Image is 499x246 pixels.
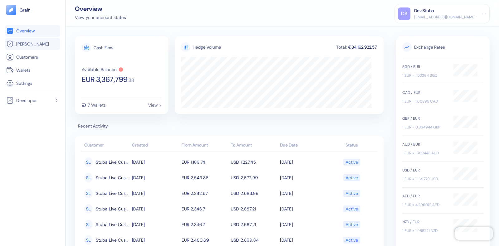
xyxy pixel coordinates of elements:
[84,157,93,167] div: SL
[347,45,377,49] div: €84,162,922.57
[96,188,129,199] span: Stuba Live Customer
[19,8,31,12] img: logo
[402,167,447,173] div: USD / EUR
[402,64,447,70] div: SGD / EUR
[6,66,59,74] a: Wallets
[402,124,447,130] div: 1 EUR = 0.864944 GBP
[6,40,59,48] a: [PERSON_NAME]
[402,116,447,121] div: GBP / EUR
[402,90,447,95] div: CAD / EUR
[229,217,279,232] td: USD 2,687.21
[128,78,134,83] span: . 38
[130,154,180,170] td: [DATE]
[96,157,129,167] span: Stuba Live Customer
[82,67,124,72] button: Available Balance
[16,41,49,47] span: [PERSON_NAME]
[81,139,130,152] th: Customer
[402,150,447,156] div: 1 EUR = 1.789443 AUD
[336,45,347,49] div: Total:
[346,219,358,230] div: Active
[6,5,16,15] img: logo-tablet-V2.svg
[229,201,279,217] td: USD 2,687.21
[398,7,410,20] div: DS
[84,189,93,198] div: SL
[96,235,129,245] span: Stuba Live Customer
[279,170,328,186] td: [DATE]
[75,14,126,21] div: View your account status
[96,172,129,183] span: Stuba Live Customer
[82,67,117,72] div: Available Balance
[82,76,128,83] span: EUR 3,367,799
[180,201,229,217] td: EUR 2,346.7
[130,170,180,186] td: [DATE]
[16,54,38,60] span: Customers
[180,139,229,152] th: From Amount
[402,142,447,147] div: AUD / EUR
[16,97,37,104] span: Developer
[279,139,328,152] th: Due Date
[402,193,447,199] div: AED / EUR
[414,7,434,14] div: Dev Stuba
[180,217,229,232] td: EUR 2,346.7
[229,139,279,152] th: To Amount
[402,99,447,104] div: 1 EUR = 1.60895 CAD
[94,46,113,50] div: Cash Flow
[180,154,229,170] td: EUR 1,189.74
[402,176,447,182] div: 1 EUR = 1.169779 USD
[455,227,493,240] iframe: Chatra live chat
[346,188,358,199] div: Active
[229,170,279,186] td: USD 2,672.99
[402,202,447,208] div: 1 EUR = 4.296012 AED
[279,154,328,170] td: [DATE]
[229,186,279,201] td: USD 2,683.89
[84,204,93,214] div: SL
[130,186,180,201] td: [DATE]
[346,172,358,183] div: Active
[402,219,447,225] div: NZD / EUR
[346,235,358,245] div: Active
[6,53,59,61] a: Customers
[130,217,180,232] td: [DATE]
[229,154,279,170] td: USD 1,227.45
[330,142,374,148] div: Status
[6,27,59,35] a: Overview
[130,201,180,217] td: [DATE]
[279,201,328,217] td: [DATE]
[75,6,126,12] div: Overview
[16,28,35,34] span: Overview
[75,123,384,129] span: Recent Activity
[346,204,358,214] div: Active
[402,42,483,52] span: Exchange Rates
[96,204,129,214] span: Stuba Live Customer
[279,186,328,201] td: [DATE]
[193,44,221,51] div: Hedge Volume
[84,220,93,229] div: SL
[402,73,447,78] div: 1 EUR = 1.50394 SGD
[88,103,106,107] div: 7 Wallets
[279,217,328,232] td: [DATE]
[130,139,180,152] th: Created
[84,235,93,245] div: SL
[16,67,31,73] span: Wallets
[414,14,476,20] div: [EMAIL_ADDRESS][DOMAIN_NAME]
[180,186,229,201] td: EUR 2,282.67
[180,170,229,186] td: EUR 2,543.88
[148,103,162,107] div: View >
[346,157,358,167] div: Active
[84,173,93,182] div: SL
[16,80,32,86] span: Settings
[6,80,59,87] a: Settings
[402,228,447,234] div: 1 EUR = 1.988221 NZD
[96,219,129,230] span: Stuba Live Customer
